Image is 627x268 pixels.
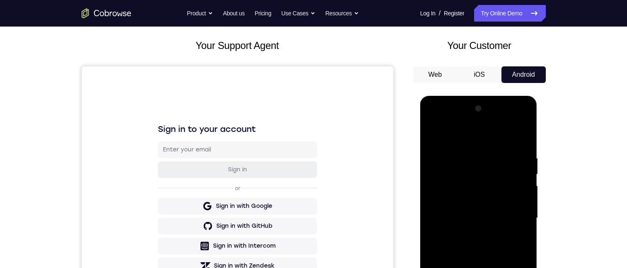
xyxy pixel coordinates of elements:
[281,5,315,22] button: Use Cases
[76,171,235,188] button: Sign in with Intercom
[76,191,235,208] button: Sign in with Zendesk
[135,156,191,164] div: Sign in with GitHub
[82,8,131,18] a: Go to the home page
[254,5,271,22] a: Pricing
[325,5,359,22] button: Resources
[474,5,545,22] a: Try Online Demo
[132,195,193,204] div: Sign in with Zendesk
[152,119,160,125] p: or
[420,5,436,22] a: Log In
[223,5,245,22] a: About us
[76,132,235,148] button: Sign in with Google
[140,215,199,221] a: Create a new account
[82,38,393,53] h2: Your Support Agent
[187,5,213,22] button: Product
[413,38,546,53] h2: Your Customer
[76,151,235,168] button: Sign in with GitHub
[501,66,546,83] button: Android
[76,214,235,221] p: Don't have an account?
[457,66,501,83] button: iOS
[413,66,458,83] button: Web
[131,175,194,184] div: Sign in with Intercom
[444,5,464,22] a: Register
[439,8,441,18] span: /
[134,136,191,144] div: Sign in with Google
